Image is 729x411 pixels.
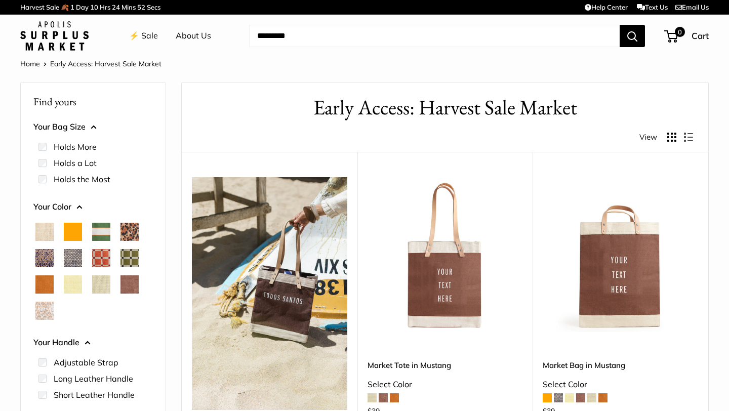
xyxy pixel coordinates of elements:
button: Your Color [33,199,153,215]
button: Mint Sorbet [92,275,110,294]
span: View [639,130,657,144]
button: Chenille Window Brick [92,249,110,267]
span: Cart [692,30,709,41]
a: Market Bag in Mustang [543,359,698,371]
button: Your Handle [33,335,153,350]
input: Search... [249,25,620,47]
button: Display products as list [684,133,693,142]
span: 52 [137,3,145,11]
div: Select Color [543,377,698,392]
a: Email Us [675,3,709,11]
button: Chenille Window Sage [120,249,139,267]
a: Market Tote in MustangMarket Tote in Mustang [368,177,523,333]
span: Early Access: Harvest Sale Market [50,59,161,68]
img: Apolis: Surplus Market [20,21,89,51]
button: Blue Porcelain [35,249,54,267]
a: Home [20,59,40,68]
button: Cognac [35,275,54,294]
img: Mustang is a rich chocolate mousse brown — a touch of earthy ease, bring along during slow mornin... [192,177,347,410]
label: Long Leather Handle [54,373,133,385]
a: Market Tote in Mustang [368,359,523,371]
span: Hrs [100,3,110,11]
button: Your Bag Size [33,119,153,135]
button: Chambray [64,249,82,267]
span: 24 [112,3,120,11]
img: Market Bag in Mustang [543,177,698,333]
span: Day [76,3,89,11]
span: Mins [121,3,136,11]
a: Help Center [585,3,628,11]
label: Adjustable Strap [54,356,118,368]
button: Natural [35,223,54,241]
button: Search [620,25,645,47]
button: Orange [64,223,82,241]
label: Short Leather Handle [54,389,135,401]
span: 10 [90,3,98,11]
div: Select Color [368,377,523,392]
span: 0 [675,27,685,37]
span: Secs [147,3,160,11]
p: Find yours [33,92,153,111]
button: Daisy [64,275,82,294]
h1: Early Access: Harvest Sale Market [197,93,693,122]
button: Cheetah [120,223,139,241]
a: About Us [176,28,211,44]
button: White Porcelain [35,302,54,320]
nav: Breadcrumb [20,57,161,70]
label: Holds More [54,141,97,153]
a: Market Bag in MustangMarket Bag in Mustang [543,177,698,333]
button: Display products as grid [667,133,676,142]
span: 1 [70,3,74,11]
label: Holds the Most [54,173,110,185]
button: Court Green [92,223,110,241]
a: Text Us [637,3,668,11]
a: ⚡️ Sale [129,28,158,44]
label: Holds a Lot [54,157,97,169]
a: 0 Cart [665,28,709,44]
img: Market Tote in Mustang [368,177,523,333]
button: Mustang [120,275,139,294]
